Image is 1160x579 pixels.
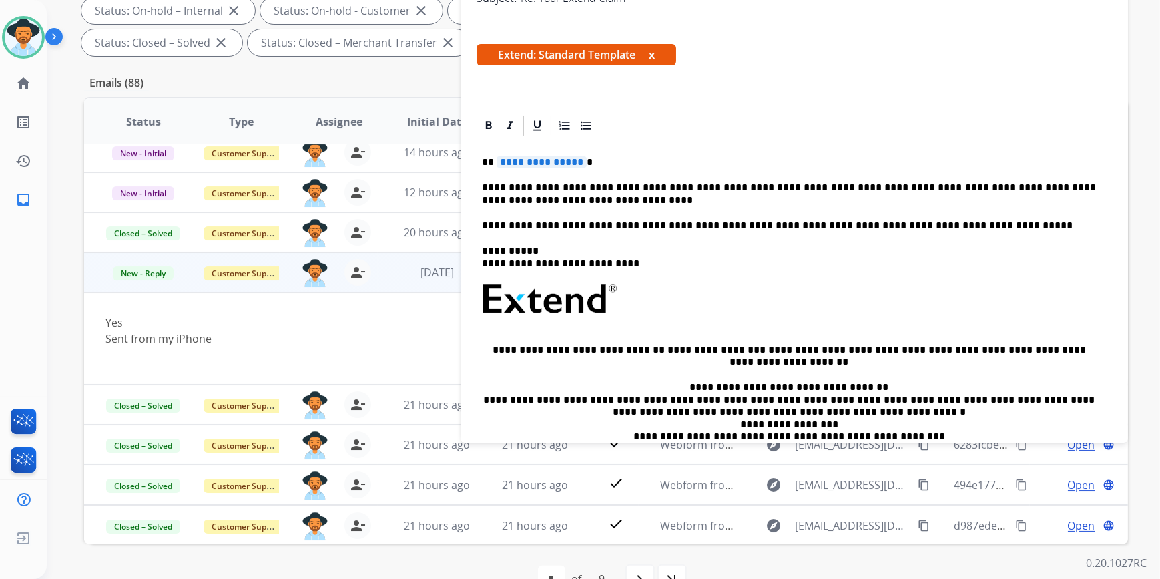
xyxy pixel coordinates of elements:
[918,479,930,491] mat-icon: content_copy
[106,439,180,453] span: Closed – Solved
[1103,479,1115,491] mat-icon: language
[404,437,470,452] span: 21 hours ago
[502,477,568,492] span: 21 hours ago
[350,184,366,200] mat-icon: person_remove
[204,146,290,160] span: Customer Support
[918,520,930,532] mat-icon: content_copy
[954,518,1149,533] span: d987edef-0d85-4c59-b207-822f6f4ff4d8
[766,477,782,493] mat-icon: explore
[106,226,180,240] span: Closed – Solved
[404,225,470,240] span: 20 hours ago
[479,116,499,136] div: Bold
[404,145,470,160] span: 14 hours ago
[302,471,328,500] img: agent-avatar
[1103,439,1115,451] mat-icon: language
[1068,518,1095,534] span: Open
[555,116,575,136] div: Ordered List
[302,512,328,540] img: agent-avatar
[500,116,520,136] div: Italic
[404,518,470,533] span: 21 hours ago
[608,516,624,532] mat-icon: check
[1086,555,1147,571] p: 0.20.1027RC
[302,179,328,207] img: agent-avatar
[413,3,429,19] mat-icon: close
[126,114,161,130] span: Status
[1015,439,1027,451] mat-icon: content_copy
[350,437,366,453] mat-icon: person_remove
[81,29,242,56] div: Status: Closed – Solved
[5,19,42,56] img: avatar
[795,437,910,453] span: [EMAIL_ADDRESS][DOMAIN_NAME]
[527,116,547,136] div: Underline
[204,520,290,534] span: Customer Support
[608,475,624,491] mat-icon: check
[316,114,362,130] span: Assignee
[350,397,366,413] mat-icon: person_remove
[1068,477,1095,493] span: Open
[954,477,1160,492] span: 494e1779-a11e-468c-8bb0-a742756b388c
[15,75,31,91] mat-icon: home
[248,29,469,56] div: Status: Closed – Merchant Transfer
[404,477,470,492] span: 21 hours ago
[608,435,624,451] mat-icon: check
[350,477,366,493] mat-icon: person_remove
[795,518,910,534] span: [EMAIL_ADDRESS][DOMAIN_NAME]
[350,264,366,280] mat-icon: person_remove
[106,479,180,493] span: Closed – Solved
[440,35,456,51] mat-icon: close
[106,520,180,534] span: Closed – Solved
[918,439,930,451] mat-icon: content_copy
[766,518,782,534] mat-icon: explore
[302,259,328,287] img: agent-avatar
[350,144,366,160] mat-icon: person_remove
[105,331,911,347] div: Sent from my iPhone
[660,518,962,533] span: Webform from [EMAIL_ADDRESS][DOMAIN_NAME] on [DATE]
[502,518,568,533] span: 21 hours ago
[302,391,328,419] img: agent-avatar
[407,114,467,130] span: Initial Date
[226,3,242,19] mat-icon: close
[350,224,366,240] mat-icon: person_remove
[112,186,174,200] span: New - Initial
[84,75,149,91] p: Emails (88)
[302,139,328,167] img: agent-avatar
[204,439,290,453] span: Customer Support
[204,479,290,493] span: Customer Support
[502,437,568,452] span: 21 hours ago
[105,315,911,363] div: Yes
[302,219,328,247] img: agent-avatar
[204,399,290,413] span: Customer Support
[15,153,31,169] mat-icon: history
[766,437,782,453] mat-icon: explore
[649,47,655,63] button: x
[576,116,596,136] div: Bullet List
[404,397,470,412] span: 21 hours ago
[229,114,254,130] span: Type
[302,431,328,459] img: agent-avatar
[795,477,910,493] span: [EMAIL_ADDRESS][DOMAIN_NAME]
[420,265,454,280] span: [DATE]
[106,399,180,413] span: Closed – Solved
[477,44,676,65] span: Extend: Standard Template
[1103,520,1115,532] mat-icon: language
[15,114,31,130] mat-icon: list_alt
[1015,479,1027,491] mat-icon: content_copy
[204,266,290,280] span: Customer Support
[1068,437,1095,453] span: Open
[204,226,290,240] span: Customer Support
[660,437,962,452] span: Webform from [EMAIL_ADDRESS][DOMAIN_NAME] on [DATE]
[15,192,31,208] mat-icon: inbox
[113,266,174,280] span: New - Reply
[204,186,290,200] span: Customer Support
[954,437,1157,452] span: 6283fcbe-2425-4c1a-acac-b9334cda1b1d
[112,146,174,160] span: New - Initial
[1015,520,1027,532] mat-icon: content_copy
[404,185,470,200] span: 12 hours ago
[213,35,229,51] mat-icon: close
[660,477,962,492] span: Webform from [EMAIL_ADDRESS][DOMAIN_NAME] on [DATE]
[350,518,366,534] mat-icon: person_remove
